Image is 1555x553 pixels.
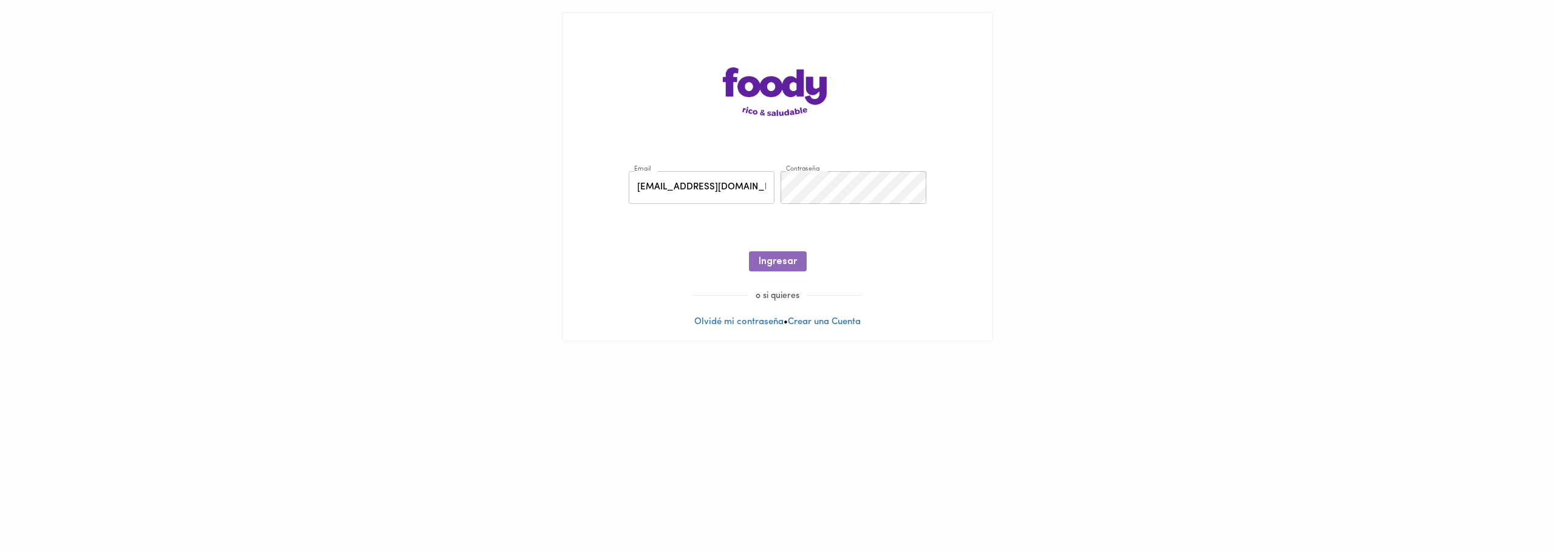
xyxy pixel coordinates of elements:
div: • [562,13,993,341]
a: Olvidé mi contraseña [694,317,784,327]
input: pepitoperez@gmail.com [629,171,774,205]
span: o si quieres [748,291,807,300]
iframe: Messagebird Livechat Widget [1485,483,1543,541]
span: Ingresar [759,256,797,268]
button: Ingresar [749,251,807,271]
img: logo-main-page.png [723,67,832,116]
a: Crear una Cuenta [788,317,861,327]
